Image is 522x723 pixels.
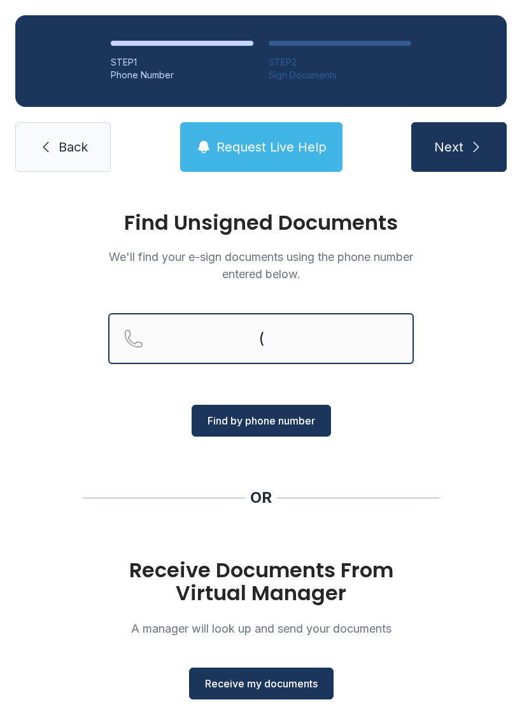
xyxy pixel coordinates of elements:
[269,56,411,69] div: STEP 2
[216,138,327,156] span: Request Live Help
[108,313,414,364] input: Reservation phone number
[108,620,414,637] p: A manager will look up and send your documents
[111,56,253,69] div: STEP 1
[205,676,318,691] span: Receive my documents
[269,69,411,81] div: Sign Documents
[108,559,414,605] h1: Receive Documents From Virtual Manager
[108,213,414,233] h1: Find Unsigned Documents
[108,248,414,283] p: We'll find your e-sign documents using the phone number entered below.
[208,413,315,428] span: Find by phone number
[111,69,253,81] div: Phone Number
[434,138,463,156] span: Next
[250,488,272,508] div: OR
[59,138,88,156] span: Back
